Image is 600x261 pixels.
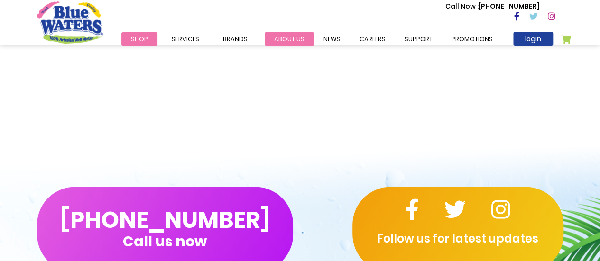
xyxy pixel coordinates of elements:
[352,230,563,247] p: Follow us for latest updates
[172,35,199,44] span: Services
[37,1,103,43] a: store logo
[131,35,148,44] span: Shop
[350,32,395,46] a: careers
[123,238,207,243] span: Call us now
[445,1,540,11] p: [PHONE_NUMBER]
[445,1,479,11] span: Call Now :
[223,35,248,44] span: Brands
[513,32,553,46] a: login
[395,32,442,46] a: support
[314,32,350,46] a: News
[265,32,314,46] a: about us
[442,32,502,46] a: Promotions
